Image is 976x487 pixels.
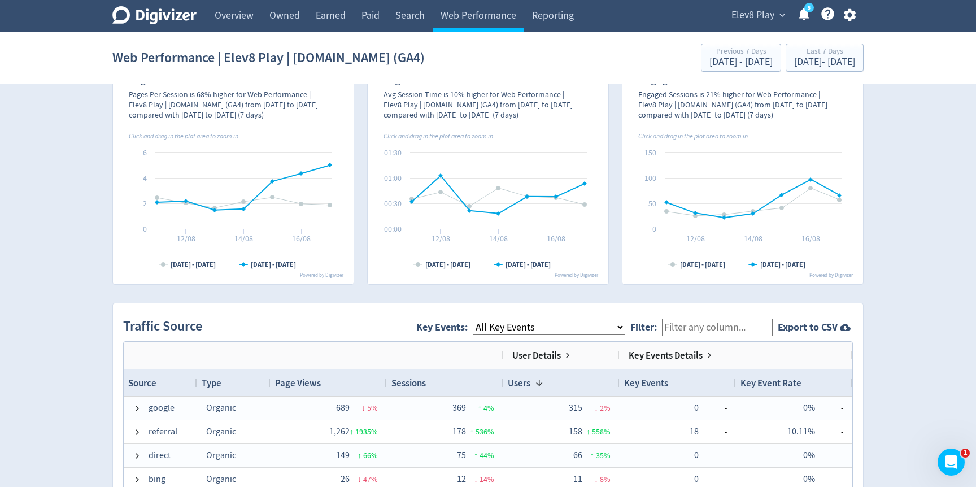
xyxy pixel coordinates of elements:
i: Click and drag in the plot area to zoom in [129,132,238,141]
text: 12/08 [686,233,705,244]
span: 35 % [596,450,611,460]
span: - [699,445,727,467]
text: [DATE] - [DATE] [425,260,470,269]
span: 2 % [600,403,611,413]
span: 315 [569,402,582,414]
span: 12 [457,473,466,485]
span: Organic [206,402,236,414]
div: Last 7 Days [794,47,855,57]
text: 01:30 [384,147,402,158]
div: Pages Per Session is 68% higher for Web Performance | Elev8 Play | [DOMAIN_NAME] (GA4) from [DATE... [129,89,324,120]
button: Previous 7 Days[DATE] - [DATE] [701,44,781,72]
text: [DATE] - [DATE] [171,260,216,269]
svg: Engaged Sessions 365 21% [627,68,859,280]
text: 00:30 [384,198,402,208]
button: Last 7 Days[DATE]- [DATE] [786,44,864,72]
span: - [699,421,727,443]
text: 6 [143,147,147,158]
text: Powered by Digivizer [300,272,344,279]
span: ↑ [474,450,478,460]
text: Powered by Digivizer [809,272,853,279]
span: User Details [512,349,561,362]
span: 18 [690,426,699,437]
span: 0% [803,450,815,461]
text: 14/08 [234,233,253,244]
text: 5 [808,4,811,12]
label: Filter: [630,320,662,334]
span: 26 [341,473,350,485]
span: ↓ [358,474,361,484]
span: Page Views [275,377,321,389]
span: Elev8 Play [731,6,774,24]
span: referral [149,421,177,443]
text: 0 [143,224,147,234]
span: ↑ [358,450,361,460]
span: 0 [694,402,699,414]
strong: Export to CSV [778,320,838,334]
span: Organic [206,473,236,485]
div: Engaged Sessions is 21% higher for Web Performance | Elev8 Play | [DOMAIN_NAME] (GA4) from [DATE]... [638,89,834,120]
span: 47 % [363,474,378,484]
span: - [815,445,843,467]
span: 0 [694,450,699,461]
span: Source [128,377,156,389]
span: 10.11% [787,426,815,437]
span: 149 [336,450,350,461]
span: 1935 % [355,427,378,437]
span: - [699,397,727,419]
span: 689 [336,402,350,414]
span: Organic [206,450,236,461]
span: 558 % [592,427,611,437]
span: 369 [452,402,466,414]
span: ↑ [586,427,590,437]
span: 158 [569,426,582,437]
text: 14/08 [489,233,508,244]
span: 0% [803,402,815,414]
span: 44 % [480,450,494,460]
span: 66 % [363,450,378,460]
span: 4 % [483,403,494,413]
div: [DATE] - [DATE] [794,57,855,67]
span: ↑ [350,427,354,437]
span: - [815,421,843,443]
span: expand_more [777,10,787,20]
h1: Web Performance | Elev8 Play | [DOMAIN_NAME] (GA4) [112,40,425,76]
span: ↓ [594,403,598,413]
div: Previous 7 Days [709,47,773,57]
text: 00:00 [384,224,402,234]
span: 0 [694,473,699,485]
text: [DATE] - [DATE] [760,260,805,269]
span: ↓ [361,403,365,413]
span: Sessions [391,377,426,389]
label: Key Events: [416,320,473,334]
span: Users [508,377,530,389]
iframe: Intercom live chat [938,449,965,476]
svg: Pages Per Session 3.44 68% [117,68,349,280]
i: Click and drag in the plot area to zoom in [384,132,493,141]
text: 14/08 [744,233,762,244]
span: 1 [961,449,970,458]
svg: Avg Session Time 00:00:39 10% [372,68,604,280]
span: 11 [573,473,582,485]
span: ↑ [470,427,474,437]
span: Key Event Rate [740,377,801,389]
button: Elev8 Play [727,6,788,24]
span: Type [202,377,221,389]
i: Click and drag in the plot area to zoom in [638,132,748,141]
span: - [815,397,843,419]
text: 150 [644,147,656,158]
text: 16/08 [292,233,311,244]
input: Filter any column... [662,319,773,336]
span: google [149,397,175,419]
span: 14 % [480,474,494,484]
span: Key Events Details [629,349,703,362]
span: 1,262 [329,426,350,437]
span: ↓ [594,474,598,484]
span: ↑ [478,403,482,413]
span: ↑ [590,450,594,460]
div: [DATE] - [DATE] [709,57,773,67]
text: 12/08 [432,233,450,244]
span: Key Events [624,377,668,389]
span: 75 [457,450,466,461]
span: 536 % [476,427,494,437]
